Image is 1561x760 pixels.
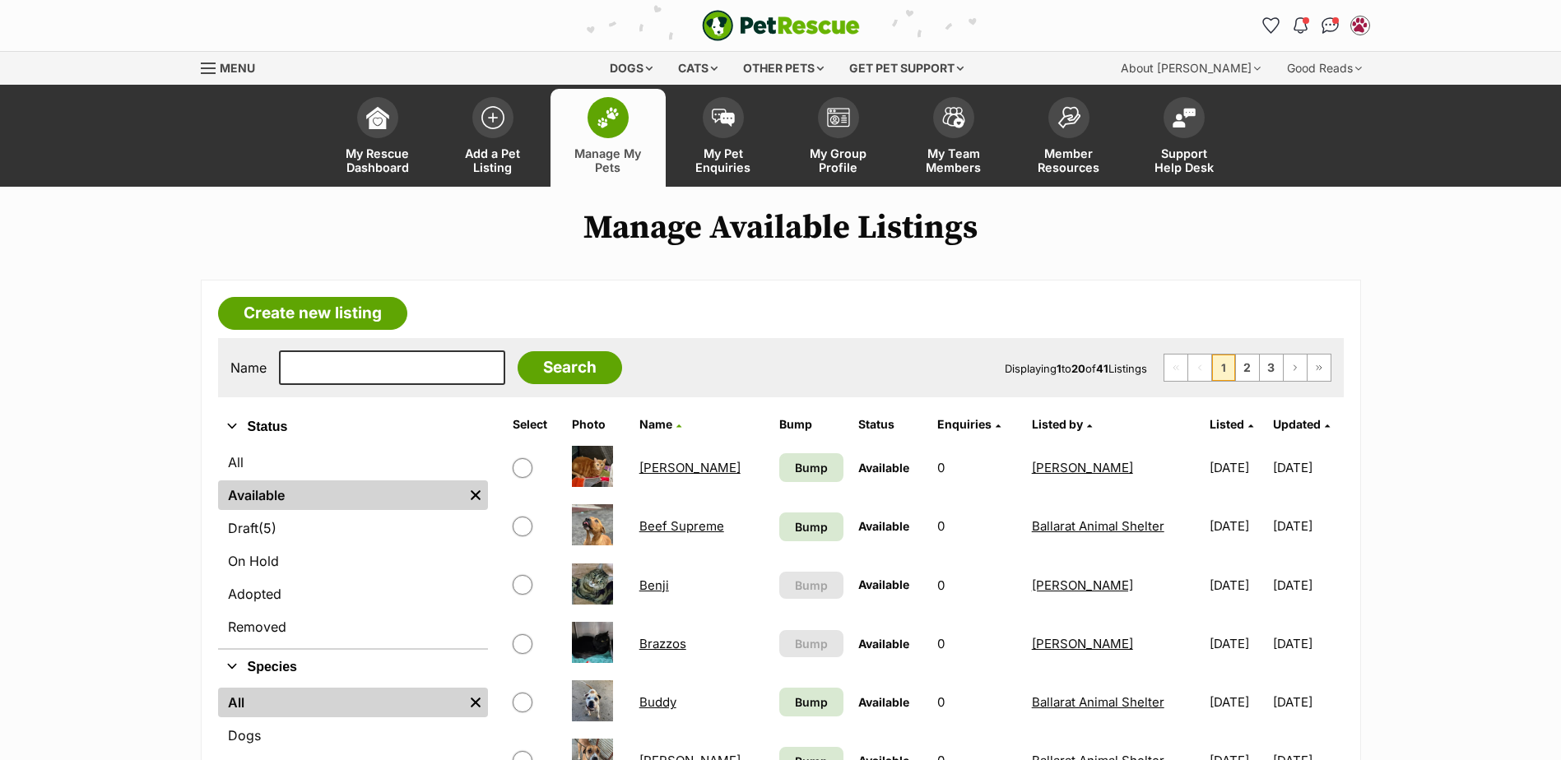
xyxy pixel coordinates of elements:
[506,411,564,438] th: Select
[1288,12,1314,39] button: Notifications
[1188,355,1211,381] span: Previous page
[1273,498,1341,554] td: [DATE]
[366,106,389,129] img: dashboard-icon-eb2f2d2d3e046f16d808141f083e7271f6b2e854fb5c12c21221c1fb7104beca.svg
[1057,106,1080,128] img: member-resources-icon-8e73f808a243e03378d46382f2149f9095a855e16c252ad45f914b54edf8863c.svg
[1203,498,1271,554] td: [DATE]
[827,108,850,127] img: group-profile-icon-3fa3cf56718a62981997c0bc7e787c4b2cf8bcc04b72c1350f741eb67cf2f40e.svg
[456,146,530,174] span: Add a Pet Listing
[1109,52,1272,85] div: About [PERSON_NAME]
[712,109,735,127] img: pet-enquiries-icon-7e3ad2cf08bfb03b45e93fb7055b45f3efa6380592205ae92323e6603595dc1f.svg
[1273,674,1341,730] td: [DATE]
[666,89,781,187] a: My Pet Enquiries
[639,460,741,475] a: [PERSON_NAME]
[1032,417,1083,431] span: Listed by
[597,107,620,128] img: manage-my-pets-icon-02211641906a0b7f246fdf0571729dbe1e7629f14944591b6c1af311fb30b64b.svg
[1273,439,1341,496] td: [DATE]
[937,417,1001,431] a: Enquiries
[258,518,276,538] span: (5)
[1011,89,1127,187] a: Member Resources
[773,411,850,438] th: Bump
[896,89,1011,187] a: My Team Members
[931,674,1023,730] td: 0
[639,694,676,710] a: Buddy
[937,417,992,431] span: translation missing: en.admin.listings.index.attributes.enquiries
[201,52,267,81] a: Menu
[1210,417,1253,431] a: Listed
[598,52,664,85] div: Dogs
[1322,17,1339,34] img: chat-41dd97257d64d25036548639549fe6c8038ab92f7586957e7f3b1b290dea8141.svg
[1284,355,1307,381] a: Next page
[218,447,488,477] a: All
[518,351,622,384] input: Search
[463,480,488,510] a: Remove filter
[218,297,407,330] a: Create new listing
[801,146,876,174] span: My Group Profile
[435,89,551,187] a: Add a Pet Listing
[795,459,828,476] span: Bump
[571,146,645,174] span: Manage My Pets
[639,417,672,431] span: Name
[1057,362,1062,375] strong: 1
[931,557,1023,614] td: 0
[795,518,828,535] span: Bump
[1273,615,1341,672] td: [DATE]
[218,656,488,678] button: Species
[1317,12,1344,39] a: Conversations
[565,411,631,438] th: Photo
[1164,355,1187,381] span: First page
[218,444,488,648] div: Status
[1347,12,1373,39] button: My account
[779,453,843,482] a: Bump
[1273,417,1330,431] a: Updated
[1258,12,1373,39] ul: Account quick links
[779,688,843,716] a: Bump
[1032,577,1133,593] a: [PERSON_NAME]
[1352,17,1368,34] img: Ballarat Animal Shelter profile pic
[1164,354,1331,382] nav: Pagination
[931,439,1023,496] td: 0
[1032,636,1133,651] a: [PERSON_NAME]
[795,693,828,711] span: Bump
[779,630,843,657] button: Bump
[942,107,965,128] img: team-members-icon-5396bd8760b3fe7c0b43da4ab00e1e3bb1a5d9ba89233759b79545d2d3fc5d0d.svg
[1273,417,1321,431] span: Updated
[218,612,488,642] a: Removed
[639,636,686,651] a: Brazzos
[931,615,1023,672] td: 0
[858,695,909,709] span: Available
[931,498,1023,554] td: 0
[838,52,975,85] div: Get pet support
[463,688,488,717] a: Remove filter
[1005,362,1147,375] span: Displaying to of Listings
[218,513,488,543] a: Draft
[858,577,909,591] span: Available
[218,546,488,576] a: On Hold
[779,512,843,541] a: Bump
[1294,17,1307,34] img: notifications-46538b983faf8c2785f20acdc204bb7945ddae34d4c08c2a6579f10ce5e182be.svg
[1096,362,1108,375] strong: 41
[341,146,415,174] span: My Rescue Dashboard
[732,52,835,85] div: Other pets
[320,89,435,187] a: My Rescue Dashboard
[1236,355,1259,381] a: Page 2
[667,52,729,85] div: Cats
[639,417,681,431] a: Name
[218,416,488,438] button: Status
[1173,108,1196,127] img: help-desk-icon-fdf02630f3aa405de69fd3d07c3f3aa587a6932b1a1747fa1d2bba05be0121f9.svg
[781,89,896,187] a: My Group Profile
[218,688,463,717] a: All
[220,61,255,75] span: Menu
[1210,417,1244,431] span: Listed
[1032,146,1106,174] span: Member Resources
[702,10,860,41] img: logo-e224e6f780fb5917bec1dbf3a21bbac754714ae5b6737aabdf751b685950b380.svg
[481,106,504,129] img: add-pet-listing-icon-0afa8454b4691262ce3f59096e99ab1cd57d4a30225e0717b998d2c9b9846f56.svg
[639,518,724,534] a: Beef Supreme
[1203,557,1271,614] td: [DATE]
[1127,89,1242,187] a: Support Help Desk
[1260,355,1283,381] a: Page 3
[1071,362,1085,375] strong: 20
[1308,355,1331,381] a: Last page
[858,637,909,651] span: Available
[551,89,666,187] a: Manage My Pets
[1147,146,1221,174] span: Support Help Desk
